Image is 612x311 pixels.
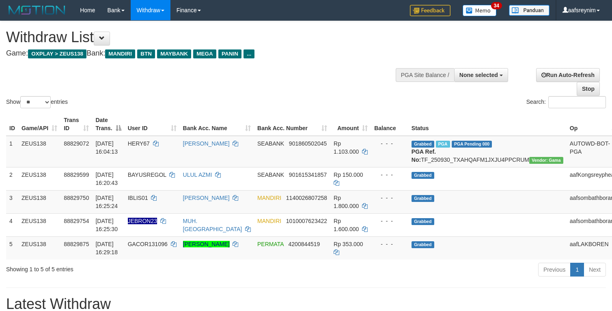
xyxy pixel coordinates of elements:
a: Run Auto-Refresh [536,68,600,82]
span: Marked by aafchomsokheang [436,141,450,148]
span: MAYBANK [157,49,191,58]
th: Bank Acc. Number: activate to sort column ascending [254,113,330,136]
td: 4 [6,213,18,236]
span: None selected [459,72,498,78]
div: - - - [374,240,405,248]
td: ZEUS138 [18,213,60,236]
span: MANDIRI [105,49,135,58]
span: MANDIRI [257,195,281,201]
span: Copy 901860502045 to clipboard [289,140,327,147]
b: PGA Ref. No: [412,148,436,163]
input: Search: [548,96,606,108]
th: Amount: activate to sort column ascending [330,113,371,136]
a: ULUL AZMI [183,172,212,178]
span: [DATE] 16:25:24 [95,195,118,209]
span: PERMATA [257,241,284,247]
button: None selected [454,68,508,82]
th: Game/API: activate to sort column ascending [18,113,60,136]
span: 88829072 [64,140,89,147]
span: PANIN [218,49,241,58]
td: 5 [6,236,18,260]
img: panduan.png [509,5,550,16]
a: [PERSON_NAME] [183,241,230,247]
td: ZEUS138 [18,136,60,167]
span: OXPLAY > ZEUS138 [28,49,86,58]
a: [PERSON_NAME] [183,195,230,201]
span: [DATE] 16:04:13 [95,140,118,155]
span: HERY67 [128,140,150,147]
a: Previous [538,263,571,277]
span: [DATE] 16:29:18 [95,241,118,255]
span: Grabbed [412,241,434,248]
h1: Withdraw List [6,29,400,45]
span: Vendor URL: https://trx31.1velocity.biz [529,157,563,164]
td: ZEUS138 [18,236,60,260]
td: ZEUS138 [18,167,60,190]
span: Rp 1.103.000 [334,140,359,155]
span: MEGA [193,49,216,58]
a: Next [584,263,606,277]
td: 3 [6,190,18,213]
div: - - - [374,139,405,148]
span: [DATE] 16:20:43 [95,172,118,186]
td: ZEUS138 [18,190,60,213]
td: 2 [6,167,18,190]
span: Rp 1.600.000 [334,218,359,232]
span: Copy 1140026807258 to clipboard [286,195,327,201]
span: BAYUSREGOL [128,172,166,178]
th: User ID: activate to sort column ascending [125,113,180,136]
label: Show entries [6,96,68,108]
div: - - - [374,217,405,225]
span: Grabbed [412,218,434,225]
th: Bank Acc. Name: activate to sort column ascending [180,113,254,136]
select: Showentries [20,96,51,108]
th: Balance [371,113,408,136]
span: BTN [137,49,155,58]
span: Copy 901615341857 to clipboard [289,172,327,178]
span: Grabbed [412,172,434,179]
a: Stop [577,82,600,96]
span: Nama rekening ada tanda titik/strip, harap diedit [128,218,157,224]
div: Showing 1 to 5 of 5 entries [6,262,249,273]
span: 88829599 [64,172,89,178]
div: PGA Site Balance / [396,68,454,82]
span: Rp 353.000 [334,241,363,247]
span: SEABANK [257,140,284,147]
th: ID [6,113,18,136]
span: ... [244,49,254,58]
span: Rp 150.000 [334,172,363,178]
span: PGA Pending [452,141,492,148]
h4: Game: Bank: [6,49,400,58]
th: Date Trans.: activate to sort column descending [92,113,124,136]
span: Grabbed [412,195,434,202]
a: [PERSON_NAME] [183,140,230,147]
td: 1 [6,136,18,167]
img: MOTION_logo.png [6,4,68,16]
span: 88829754 [64,218,89,224]
span: SEABANK [257,172,284,178]
span: Rp 1.800.000 [334,195,359,209]
span: 34 [491,2,502,9]
span: MANDIRI [257,218,281,224]
span: IBLIS01 [128,195,148,201]
img: Feedback.jpg [410,5,450,16]
span: [DATE] 16:25:30 [95,218,118,232]
span: Copy 1010007623422 to clipboard [286,218,327,224]
span: Copy 4200844519 to clipboard [289,241,320,247]
div: - - - [374,171,405,179]
img: Button%20Memo.svg [463,5,497,16]
span: Grabbed [412,141,434,148]
th: Status [408,113,567,136]
th: Trans ID: activate to sort column ascending [60,113,92,136]
a: 1 [570,263,584,277]
label: Search: [526,96,606,108]
span: 88829875 [64,241,89,247]
div: - - - [374,194,405,202]
a: MUH. [GEOGRAPHIC_DATA] [183,218,242,232]
span: GACOR131096 [128,241,168,247]
span: 88829750 [64,195,89,201]
td: TF_250930_TXAHQAFM1JXJU4PPCRUM [408,136,567,167]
